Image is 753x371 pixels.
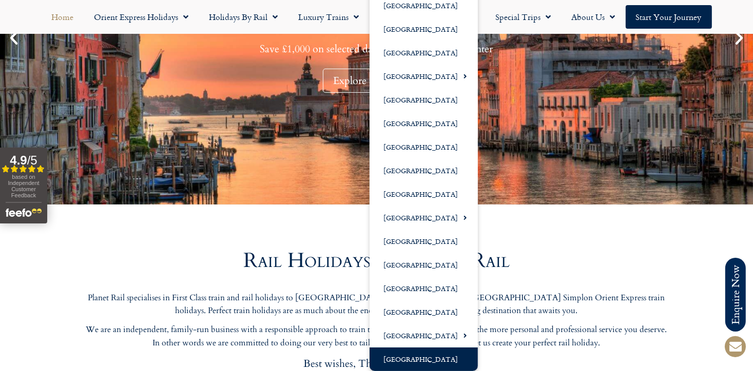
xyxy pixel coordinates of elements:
nav: Menu [5,5,748,29]
a: Luxury Trains [288,5,370,29]
div: Next slide [730,29,748,47]
a: [GEOGRAPHIC_DATA] [370,17,478,41]
div: Explore the Journey [323,69,431,93]
span: Best wishes, The Planet Rail team [304,357,450,370]
a: [GEOGRAPHIC_DATA] [370,300,478,324]
a: [GEOGRAPHIC_DATA] [370,253,478,277]
p: Planet Rail specialises in First Class train and rail holidays to [GEOGRAPHIC_DATA] and beyond, i... [84,292,669,318]
a: Special Trips [486,5,562,29]
h2: Rail Holidays by Planet Rail [84,251,669,271]
a: [GEOGRAPHIC_DATA] [370,182,478,206]
a: Holidays by Rail [199,5,288,29]
a: About Us [562,5,626,29]
a: [GEOGRAPHIC_DATA] [370,112,478,135]
a: [GEOGRAPHIC_DATA] [370,65,478,88]
p: We are an independent, family-run business with a responsible approach to train travel and a beli... [84,323,669,349]
a: [GEOGRAPHIC_DATA] [370,88,478,112]
a: [GEOGRAPHIC_DATA] [370,41,478,65]
a: [GEOGRAPHIC_DATA] [370,347,478,371]
a: Home [42,5,84,29]
a: [GEOGRAPHIC_DATA] [370,277,478,300]
a: [GEOGRAPHIC_DATA] [370,159,478,182]
a: [GEOGRAPHIC_DATA] [370,324,478,347]
a: [GEOGRAPHIC_DATA] [370,206,478,230]
a: [GEOGRAPHIC_DATA] [370,135,478,159]
a: Orient Express Holidays [84,5,199,29]
p: Save £1,000 on selected dates this Autumn and Winter [26,43,727,55]
a: Start your Journey [626,5,712,29]
a: [GEOGRAPHIC_DATA] [370,230,478,253]
div: Previous slide [5,29,23,47]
